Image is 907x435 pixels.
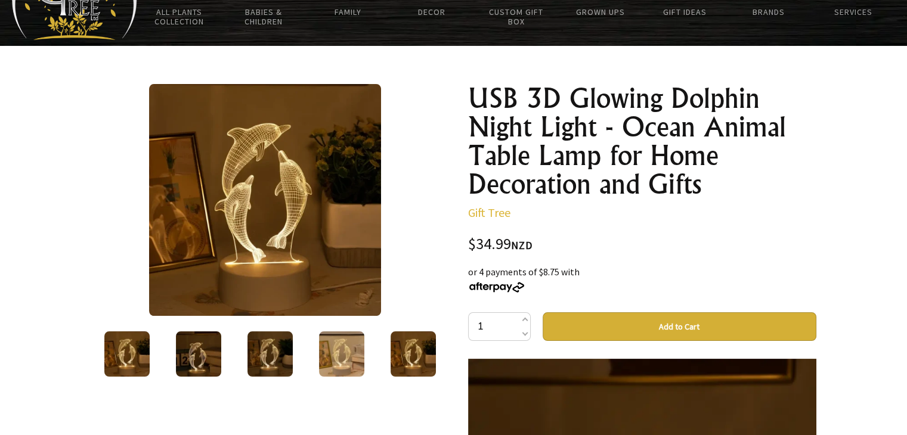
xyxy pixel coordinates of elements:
div: or 4 payments of $8.75 with [468,265,816,293]
img: USB 3D Glowing Dolphin Night Light - Ocean Animal Table Lamp for Home Decoration and Gifts [391,331,436,377]
h1: USB 3D Glowing Dolphin Night Light - Ocean Animal Table Lamp for Home Decoration and Gifts [468,84,816,198]
button: Add to Cart [543,312,816,341]
a: Gift Tree [468,205,510,220]
img: USB 3D Glowing Dolphin Night Light - Ocean Animal Table Lamp for Home Decoration and Gifts [319,331,364,377]
img: USB 3D Glowing Dolphin Night Light - Ocean Animal Table Lamp for Home Decoration and Gifts [176,331,221,377]
img: USB 3D Glowing Dolphin Night Light - Ocean Animal Table Lamp for Home Decoration and Gifts [247,331,293,377]
div: $34.99 [468,237,816,253]
span: NZD [511,238,533,252]
img: USB 3D Glowing Dolphin Night Light - Ocean Animal Table Lamp for Home Decoration and Gifts [104,331,150,377]
img: USB 3D Glowing Dolphin Night Light - Ocean Animal Table Lamp for Home Decoration and Gifts [149,84,381,316]
img: Afterpay [468,282,525,293]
